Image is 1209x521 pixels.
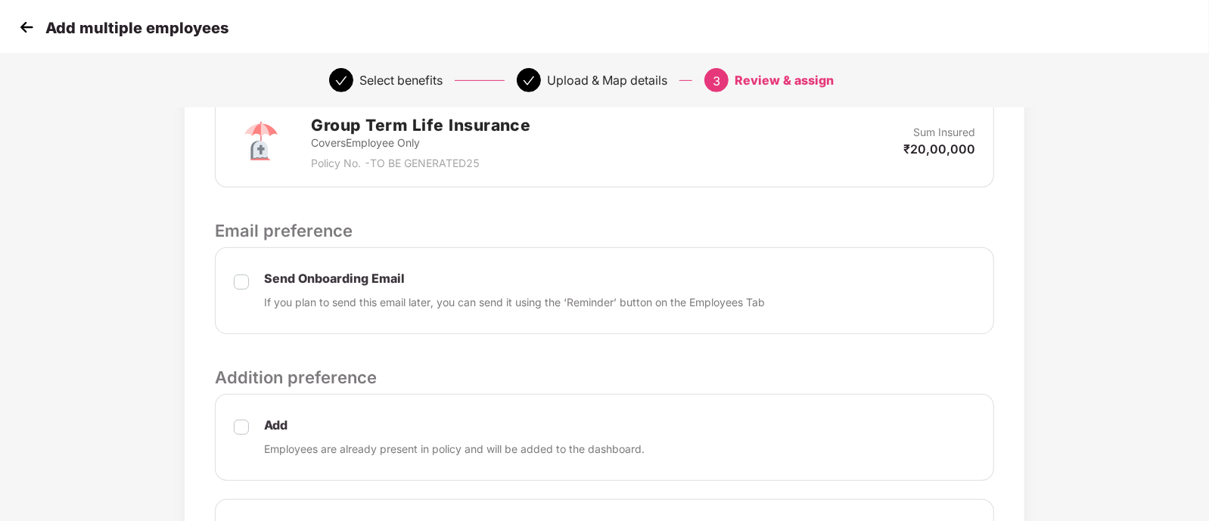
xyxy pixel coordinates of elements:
[311,135,531,151] p: Covers Employee Only
[335,75,347,87] span: check
[547,68,667,92] div: Upload & Map details
[15,16,38,39] img: svg+xml;base64,PHN2ZyB4bWxucz0iaHR0cDovL3d3dy53My5vcmcvMjAwMC9zdmciIHdpZHRoPSIzMCIgaGVpZ2h0PSIzMC...
[215,218,994,243] p: Email preference
[903,141,975,157] p: ₹20,00,000
[523,75,535,87] span: check
[234,115,288,169] img: svg+xml;base64,PHN2ZyB4bWxucz0iaHR0cDovL3d3dy53My5vcmcvMjAwMC9zdmciIHdpZHRoPSI3MiIgaGVpZ2h0PSI3Mi...
[713,73,720,88] span: 3
[311,155,531,172] p: Policy No. - TO BE GENERATED25
[735,68,834,92] div: Review & assign
[264,294,765,311] p: If you plan to send this email later, you can send it using the ‘Reminder’ button on the Employee...
[264,271,765,287] p: Send Onboarding Email
[913,124,975,141] p: Sum Insured
[45,19,228,37] p: Add multiple employees
[264,417,645,433] p: Add
[311,113,531,138] h2: Group Term Life Insurance
[264,441,645,457] p: Employees are already present in policy and will be added to the dashboard.
[359,68,443,92] div: Select benefits
[215,364,994,390] p: Addition preference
